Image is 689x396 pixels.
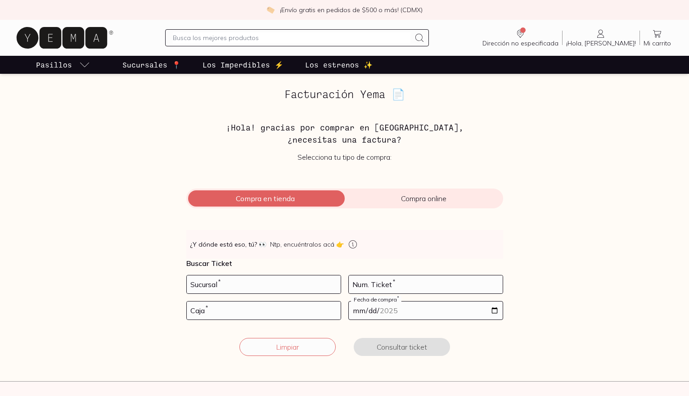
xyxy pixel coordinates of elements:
[186,153,503,162] p: Selecciona tu tipo de compra:
[349,301,503,319] input: 14-05-2023
[563,28,639,47] a: ¡Hola, [PERSON_NAME]!
[305,59,373,70] p: Los estrenos ✨
[479,28,562,47] a: Dirección no especificada
[203,59,284,70] p: Los Imperdibles ⚡️
[190,240,266,249] strong: ¿Y dónde está eso, tú?
[345,194,503,203] span: Compra online
[259,240,266,249] span: 👀
[186,194,345,203] span: Compra en tienda
[122,59,181,70] p: Sucursales 📍
[566,39,636,47] span: ¡Hola, [PERSON_NAME]!
[644,39,671,47] span: Mi carrito
[482,39,558,47] span: Dirección no especificada
[173,32,411,43] input: Busca los mejores productos
[186,121,503,145] h3: ¡Hola! gracias por comprar en [GEOGRAPHIC_DATA], ¿necesitas una factura?
[349,275,503,293] input: 123
[187,301,341,319] input: 03
[34,56,92,74] a: pasillo-todos-link
[186,259,503,268] p: Buscar Ticket
[121,56,183,74] a: Sucursales 📍
[36,59,72,70] p: Pasillos
[239,338,336,356] button: Limpiar
[270,240,344,249] span: Ntp, encuéntralos acá 👉
[201,56,285,74] a: Los Imperdibles ⚡️
[266,6,275,14] img: check
[354,338,450,356] button: Consultar ticket
[351,296,401,303] label: Fecha de compra
[186,88,503,100] h2: Facturación Yema 📄
[280,5,423,14] p: ¡Envío gratis en pedidos de $500 o más! (CDMX)
[187,275,341,293] input: 728
[303,56,374,74] a: Los estrenos ✨
[640,28,675,47] a: Mi carrito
